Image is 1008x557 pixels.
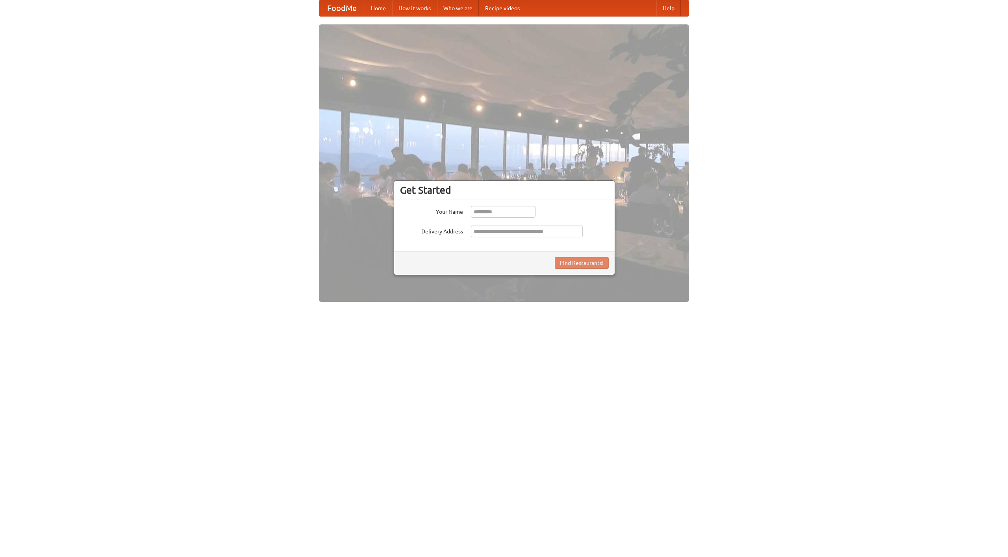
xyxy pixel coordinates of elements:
a: Home [365,0,392,16]
a: Who we are [437,0,479,16]
button: Find Restaurants! [555,257,609,269]
h3: Get Started [400,184,609,196]
a: Help [656,0,681,16]
a: FoodMe [319,0,365,16]
label: Delivery Address [400,226,463,235]
a: Recipe videos [479,0,526,16]
a: How it works [392,0,437,16]
label: Your Name [400,206,463,216]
